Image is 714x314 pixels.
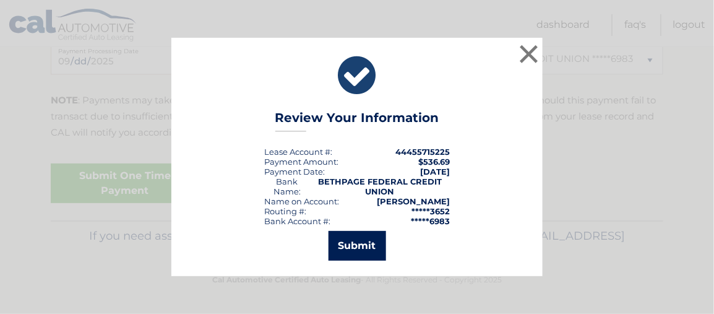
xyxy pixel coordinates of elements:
div: Payment Amount: [264,157,338,167]
strong: BETHPAGE FEDERAL CREDIT UNION [318,177,442,196]
span: $536.69 [418,157,450,167]
span: [DATE] [420,167,450,177]
div: Bank Name: [264,177,310,196]
div: Lease Account #: [264,147,332,157]
strong: [PERSON_NAME] [377,196,450,206]
button: Submit [329,231,386,261]
button: × [517,41,541,66]
strong: 44455715225 [395,147,450,157]
span: Payment Date [264,167,323,177]
h3: Review Your Information [275,110,439,132]
div: Bank Account #: [264,216,330,226]
div: Routing #: [264,206,306,216]
div: Name on Account: [264,196,339,206]
div: : [264,167,325,177]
